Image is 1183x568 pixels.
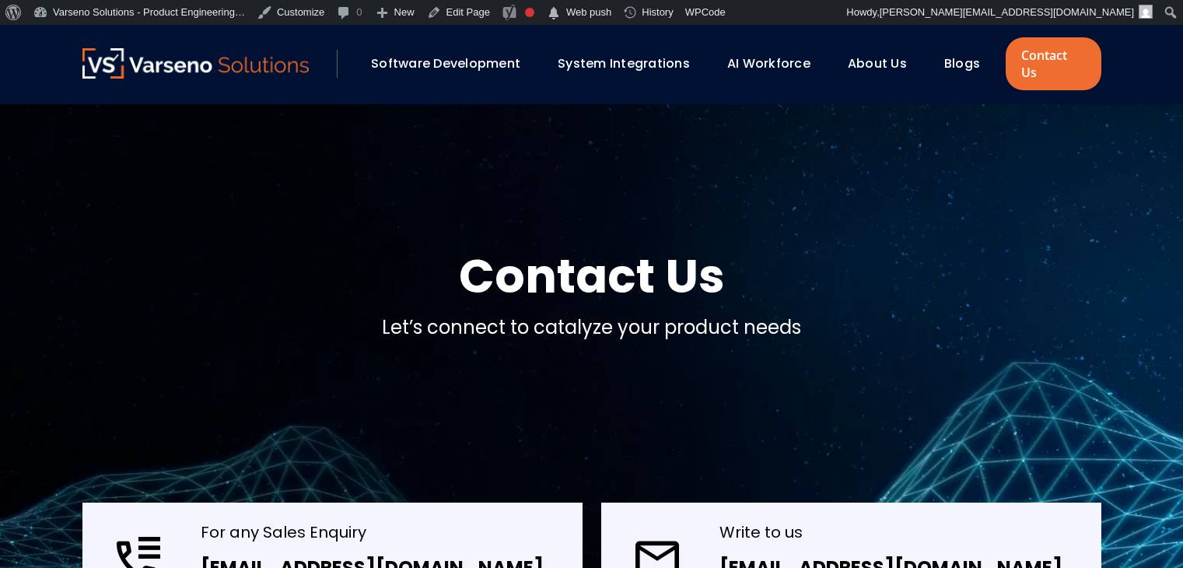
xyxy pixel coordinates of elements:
div: For any Sales Enquiry [201,521,544,543]
a: Blogs [944,54,980,72]
img: Varseno Solutions – Product Engineering & IT Services [82,48,310,79]
a: Software Development [371,54,520,72]
h1: Contact Us [459,245,725,307]
a: About Us [848,54,907,72]
span:  [546,2,562,24]
div: Software Development [363,51,542,77]
div: Focus keyphrase not set [525,8,534,17]
div: Blogs [936,51,1002,77]
p: Let’s connect to catalyze your product needs [382,314,801,342]
span: [PERSON_NAME][EMAIL_ADDRESS][DOMAIN_NAME] [880,6,1134,18]
a: Contact Us [1006,37,1101,90]
div: About Us [840,51,929,77]
a: System Integrations [558,54,690,72]
div: AI Workforce [719,51,832,77]
a: AI Workforce [727,54,810,72]
div: Write to us [719,521,1062,543]
div: System Integrations [550,51,712,77]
